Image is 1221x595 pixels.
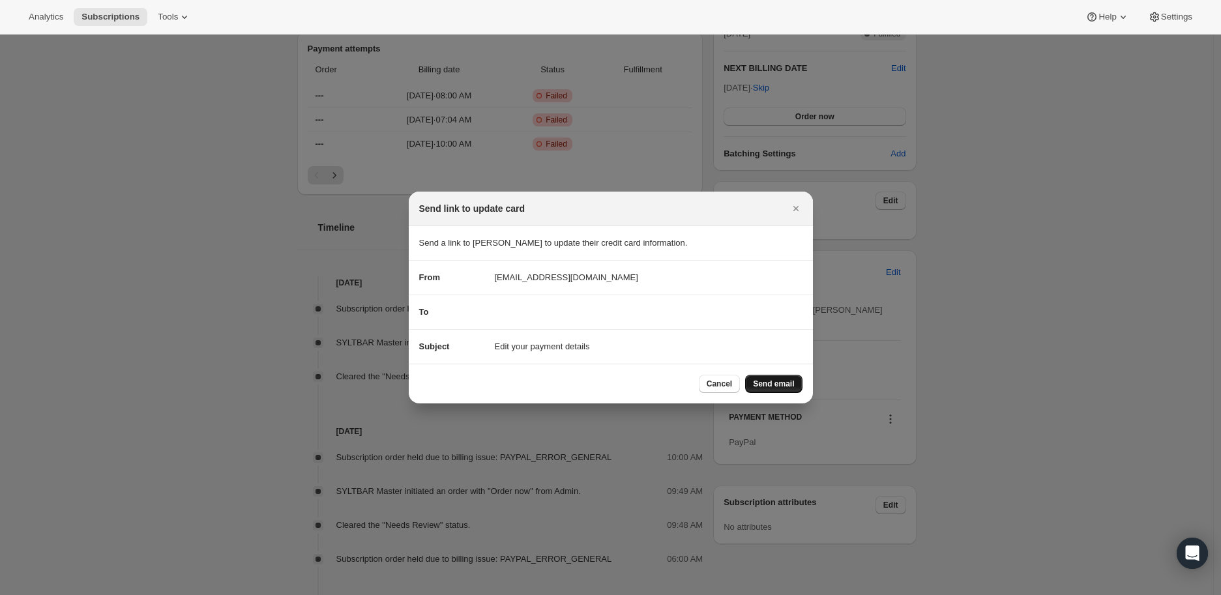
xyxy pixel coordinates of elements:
[1140,8,1200,26] button: Settings
[158,12,178,22] span: Tools
[1161,12,1192,22] span: Settings
[419,272,441,282] span: From
[1078,8,1137,26] button: Help
[21,8,71,26] button: Analytics
[753,379,794,389] span: Send email
[29,12,63,22] span: Analytics
[787,199,805,218] button: Close
[419,307,429,317] span: To
[1098,12,1116,22] span: Help
[707,379,732,389] span: Cancel
[1177,538,1208,569] div: Open Intercom Messenger
[495,340,590,353] span: Edit your payment details
[419,341,450,351] span: Subject
[495,271,638,284] span: [EMAIL_ADDRESS][DOMAIN_NAME]
[150,8,199,26] button: Tools
[74,8,147,26] button: Subscriptions
[745,375,802,393] button: Send email
[699,375,740,393] button: Cancel
[419,202,525,215] h2: Send link to update card
[419,237,802,250] p: Send a link to [PERSON_NAME] to update their credit card information.
[81,12,140,22] span: Subscriptions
